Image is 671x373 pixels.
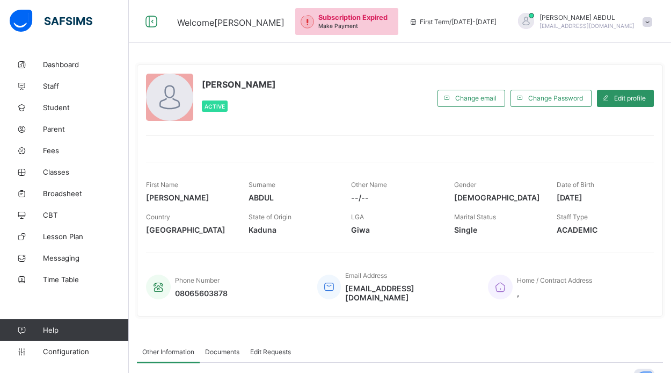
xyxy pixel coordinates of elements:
span: ABDUL [249,193,335,202]
span: [DEMOGRAPHIC_DATA] [454,193,541,202]
span: Home / Contract Address [517,276,592,284]
span: Country [146,213,170,221]
span: CBT [43,211,129,219]
span: Subscription Expired [318,13,388,21]
span: Dashboard [43,60,129,69]
span: [PERSON_NAME] [202,79,276,90]
div: SAHEEDABDUL [507,13,658,31]
span: Phone Number [175,276,220,284]
span: First Name [146,181,178,189]
span: State of Origin [249,213,291,221]
span: [PERSON_NAME] [146,193,232,202]
span: Parent [43,125,129,133]
span: [EMAIL_ADDRESS][DOMAIN_NAME] [345,284,472,302]
span: Time Table [43,275,129,284]
img: outstanding-1.146d663e52f09953f639664a84e30106.svg [301,15,314,28]
span: [GEOGRAPHIC_DATA] [146,225,232,234]
span: Classes [43,168,129,176]
span: Edit Requests [250,348,291,356]
span: Welcome [PERSON_NAME] [177,17,285,28]
span: Change Password [528,94,583,102]
span: , [517,289,592,298]
span: Fees [43,146,129,155]
span: ACADEMIC [557,225,643,234]
span: [PERSON_NAME] ABDUL [539,13,634,21]
span: Other Information [142,348,194,356]
span: Staff [43,82,129,90]
span: Marital Status [454,213,496,221]
span: --/-- [351,193,437,202]
span: 08065603878 [175,289,228,298]
span: Documents [205,348,239,356]
span: session/term information [409,18,497,26]
span: Giwa [351,225,437,234]
span: LGA [351,213,364,221]
span: Gender [454,181,476,189]
span: Surname [249,181,275,189]
span: Email Address [345,271,387,279]
span: Change email [455,94,497,102]
span: Active [205,103,225,110]
img: safsims [10,10,92,32]
span: [DATE] [557,193,643,202]
span: Kaduna [249,225,335,234]
span: Student [43,103,129,112]
span: [EMAIL_ADDRESS][DOMAIN_NAME] [539,23,634,29]
button: Open asap [628,335,660,368]
span: Date of Birth [557,181,594,189]
span: Single [454,225,541,234]
span: Edit profile [614,94,646,102]
span: Make Payment [318,23,358,29]
span: Help [43,326,128,334]
span: Configuration [43,347,128,356]
span: Messaging [43,254,129,262]
span: Lesson Plan [43,232,129,241]
span: Other Name [351,181,387,189]
span: Broadsheet [43,189,129,198]
span: Staff Type [557,213,588,221]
